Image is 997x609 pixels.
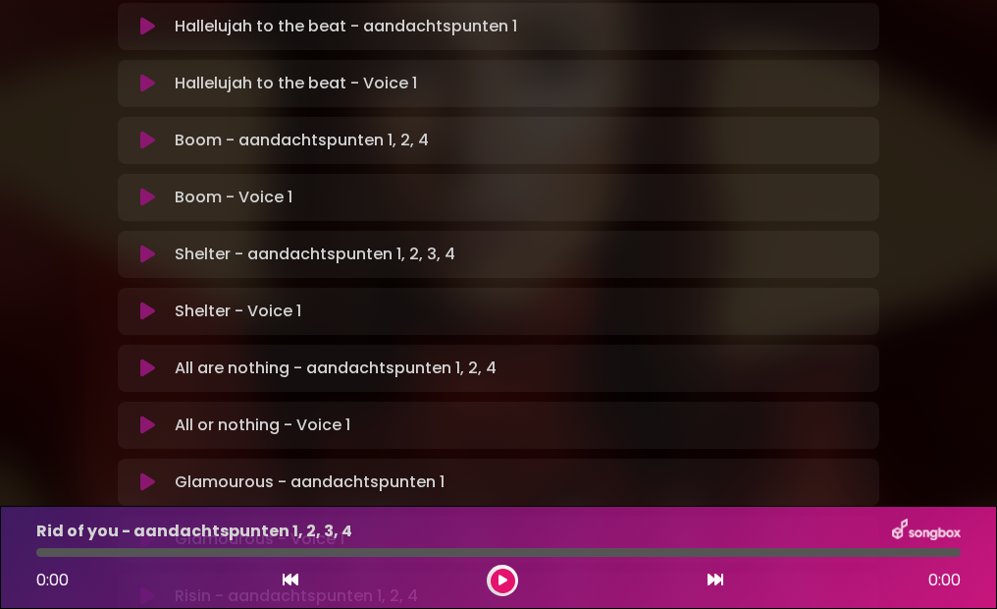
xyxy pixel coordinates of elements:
p: All or nothing - Voice 1 [175,414,350,437]
p: All are nothing - aandachtspunten 1, 2, 4 [175,357,497,380]
p: Shelter - Voice 1 [175,300,301,323]
p: Glamourous - aandachtspunten 1 [175,471,445,494]
span: 0:00 [928,569,961,592]
p: Hallelujah to the beat - aandachtspunten 1 [175,15,517,38]
p: Boom - Voice 1 [175,186,292,209]
img: songbox-logo-white.png [892,519,961,544]
p: Hallelujah to the beat - Voice 1 [175,72,417,95]
p: Shelter - aandachtspunten 1, 2, 3, 4 [175,243,455,266]
span: 0:00 [36,569,69,591]
p: Rid of you - aandachtspunten 1, 2, 3, 4 [36,520,352,543]
p: Boom - aandachtspunten 1, 2, 4 [175,129,429,152]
